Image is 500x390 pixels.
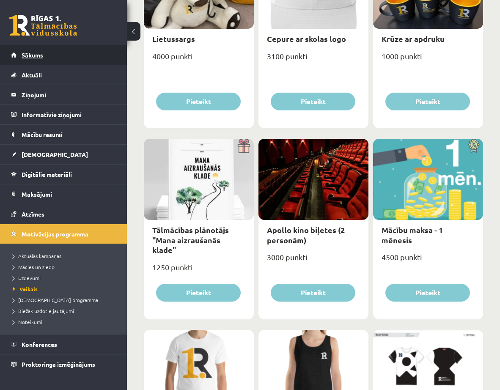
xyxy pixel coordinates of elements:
a: Mācību resursi [11,125,116,144]
a: Proktoringa izmēģinājums [11,354,116,374]
a: Rīgas 1. Tālmācības vidusskola [9,15,77,36]
img: Dāvana ar pārsteigumu [235,139,254,153]
a: Lietussargs [152,34,195,44]
div: 1000 punkti [373,49,483,70]
button: Pieteikt [156,284,241,302]
span: Sākums [22,51,43,59]
span: Proktoringa izmēģinājums [22,360,95,368]
span: Aktuālās kampaņas [13,253,61,259]
a: Digitālie materiāli [11,165,116,184]
span: [DEMOGRAPHIC_DATA] programma [13,297,98,303]
a: Sākums [11,45,116,65]
a: Informatīvie ziņojumi [11,105,116,124]
span: Mācību resursi [22,131,63,138]
img: Atlaide [464,139,483,153]
div: 3000 punkti [258,250,368,271]
a: Biežāk uzdotie jautājumi [13,307,118,315]
legend: Ziņojumi [22,85,116,104]
div: 4000 punkti [144,49,254,70]
button: Pieteikt [385,93,470,110]
a: Krūze ar apdruku [382,34,445,44]
span: Uzdevumi [13,275,41,281]
a: Ziņojumi [11,85,116,104]
a: Motivācijas programma [11,224,116,244]
span: Motivācijas programma [22,230,88,238]
a: Aktuāli [11,65,116,85]
span: [DEMOGRAPHIC_DATA] [22,151,88,158]
a: Tālmācības plānotājs "Mana aizraušanās klade" [152,225,229,255]
button: Pieteikt [156,93,241,110]
div: 1250 punkti [144,260,254,281]
span: Konferences [22,341,57,348]
button: Pieteikt [271,93,355,110]
button: Pieteikt [385,284,470,302]
div: 3100 punkti [258,49,368,70]
a: Mācību maksa - 1 mēnesis [382,225,443,244]
a: Apollo kino biļetes (2 personām) [267,225,345,244]
span: Noteikumi [13,319,42,325]
a: [DEMOGRAPHIC_DATA] [11,145,116,164]
div: 4500 punkti [373,250,483,271]
span: Aktuāli [22,71,42,79]
a: Aktuālās kampaņas [13,252,118,260]
a: Veikals [13,285,118,293]
button: Pieteikt [271,284,355,302]
a: Cepure ar skolas logo [267,34,346,44]
span: Digitālie materiāli [22,170,72,178]
span: Mācies un ziedo [13,264,55,270]
a: Maksājumi [11,184,116,204]
a: Konferences [11,335,116,354]
a: Noteikumi [13,318,118,326]
span: Biežāk uzdotie jautājumi [13,308,74,314]
span: Atzīmes [22,210,44,218]
a: [DEMOGRAPHIC_DATA] programma [13,296,118,304]
legend: Informatīvie ziņojumi [22,105,116,124]
a: Atzīmes [11,204,116,224]
a: Uzdevumi [13,274,118,282]
a: Mācies un ziedo [13,263,118,271]
legend: Maksājumi [22,184,116,204]
span: Veikals [13,286,38,292]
